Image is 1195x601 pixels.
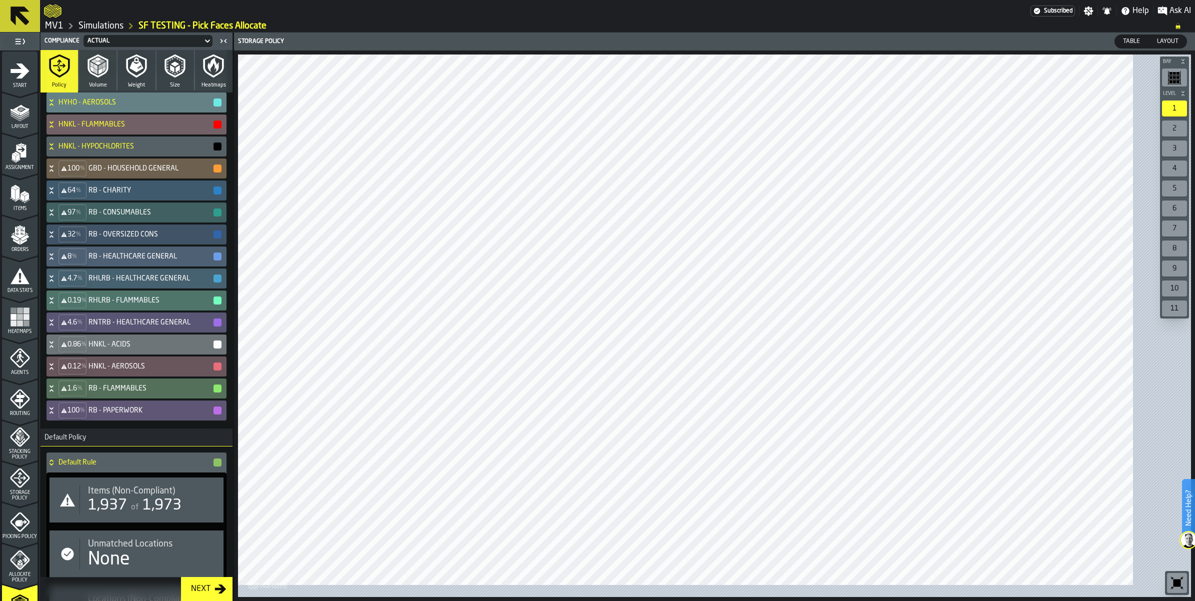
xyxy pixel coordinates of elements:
li: menu Assignment [2,133,37,173]
button: button- [1160,88,1189,98]
div: 3 [1162,140,1187,156]
span: Stacking Policy [2,449,37,460]
h4: HNKL - FLAMMABLES [58,120,212,128]
div: button-toolbar-undefined [1160,218,1189,238]
span: Volume [89,82,107,88]
div: 5 [1162,180,1187,196]
span: 4.6 [67,318,77,326]
span: Table [1119,37,1144,46]
span: Ask AI [1169,5,1191,17]
span: Orders [2,247,37,252]
button: button- [1160,56,1189,66]
span: % [77,275,82,282]
label: button-toggle-Help [1116,5,1153,17]
span: % [76,187,81,194]
div: button-toolbar-undefined [1160,66,1189,88]
span: % [81,297,86,304]
button: button- [213,340,221,348]
span: 0.12 [67,362,81,370]
label: button-toggle-Notifications [1098,6,1116,16]
h4: RHLRB - HEALTHCARE GENERAL [88,274,212,282]
button: button- [213,252,221,260]
div: HNKL - AEROSOLS [46,356,222,376]
button: button- [213,296,221,304]
div: stat-Items (Non-Compliant) [49,477,223,522]
span: Layout [2,124,37,129]
div: RNTRB - HEALTHCARE GENERAL [46,312,222,332]
span: % [77,385,82,392]
button: button- [213,362,221,370]
button: button- [213,384,221,392]
label: button-switch-multi-Layout [1148,34,1187,48]
span: Routing [2,411,37,416]
span: Help [1132,5,1149,17]
div: button-toolbar-undefined [1160,198,1189,218]
div: button-toolbar-undefined [1160,138,1189,158]
button: button- [213,406,221,414]
li: menu Orders [2,215,37,255]
span: 1.6 [67,384,77,392]
div: 10 [1162,280,1187,296]
span: Start [2,83,37,88]
div: 9 [1162,260,1187,276]
li: menu Routing [2,379,37,419]
div: button-toolbar-undefined [1160,178,1189,198]
span: 32 [67,230,75,238]
div: RB - CONSUMABLES [46,202,222,222]
span: 4.7 [67,274,77,282]
span: Compliance [44,37,79,44]
span: Default Policy [40,433,86,441]
div: RB - FLAMMABLES [46,378,222,398]
span: % [76,231,81,238]
li: menu Layout [2,92,37,132]
h4: GBD - HOUSEHOLD GENERAL [88,164,212,172]
svg: Reset zoom and position [1169,575,1185,591]
div: RB - CHARITY [46,180,222,200]
span: % [72,253,77,260]
div: button-toolbar-undefined [1160,298,1189,318]
div: HNKL - ACIDS [46,334,222,354]
li: menu Storage Policy [2,461,37,501]
div: Next [187,583,214,595]
span: Bay [1161,59,1178,64]
span: % [80,407,85,414]
div: None [88,549,130,569]
div: Storage Policy [236,38,715,45]
span: % [76,209,81,216]
div: button-toolbar-undefined [1160,118,1189,138]
span: 0.86 [67,340,81,348]
span: Picking Policy [2,534,37,539]
h4: HNKL - AEROSOLS [88,362,212,370]
div: RHLRB - FLAMMABLES [46,290,222,310]
span: Level [1161,91,1178,96]
span: Items [2,206,37,211]
span: Layout [1153,37,1182,46]
span: Unmatched Locations [88,538,172,549]
button: button- [213,120,221,128]
div: thumb [1115,35,1148,48]
h4: RB - CONSUMABLES [88,208,212,216]
li: menu Allocate Policy [2,543,37,583]
button: button-Next [181,577,232,601]
span: 100 [67,406,79,414]
span: Storage Policy [2,490,37,501]
h4: RB - PAPERWORK [88,406,212,414]
a: link-to-/wh/i/3ccf57d1-1e0c-4a81-a3bb-c2011c5f0d50/settings/billing [1030,5,1075,16]
span: Heatmaps [201,82,226,88]
li: menu Items [2,174,37,214]
span: Allocate Policy [2,572,37,583]
h3: title-section-Default Policy [40,428,232,446]
label: button-toggle-Close me [216,35,230,47]
li: menu Picking Policy [2,502,37,542]
span: Heatmaps [2,329,37,334]
div: button-toolbar-undefined [1160,98,1189,118]
div: Title [88,538,215,549]
h4: HNKL - HYPOCHLORITES [58,142,212,150]
span: Policy [52,82,66,88]
div: button-toolbar-undefined [1160,238,1189,258]
button: button- [213,458,221,466]
a: logo-header [240,575,296,595]
h4: RHLRB - FLAMMABLES [88,296,212,304]
span: Items (Non-Compliant) [88,485,175,496]
span: 1,973 [142,498,181,513]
